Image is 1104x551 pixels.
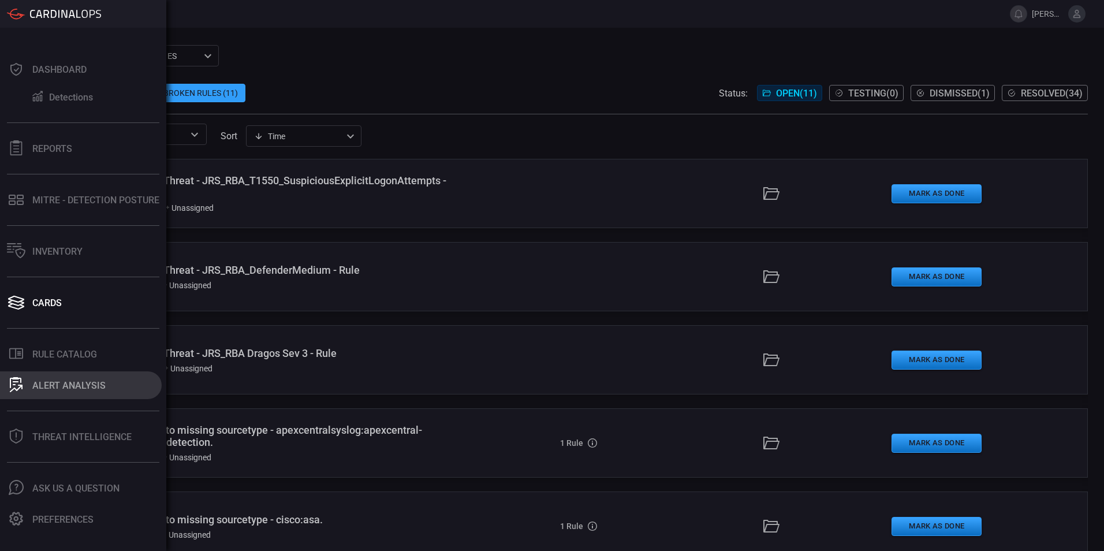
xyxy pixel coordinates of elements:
div: ALERT ANALYSIS [32,380,106,391]
div: Unassigned [160,203,214,213]
div: Unassigned [159,364,212,373]
div: Cards [32,297,62,308]
span: Open ( 11 ) [776,88,817,99]
div: Noise Analysis - Threat - JRS_RBA_DefenderMedium - Rule [86,264,450,276]
div: Threat Intelligence [32,431,132,442]
div: Unassigned [157,530,211,539]
div: Time [254,131,343,142]
span: Status: [719,88,748,99]
span: Testing ( 0 ) [848,88,898,99]
label: sort [221,131,237,142]
div: Unassigned [158,453,211,462]
div: Noise Analysis - Threat - JRS_RBA Dragos Sev 3 - Rule [86,347,450,359]
span: [PERSON_NAME].[PERSON_NAME] [1032,9,1064,18]
div: Dashboard [32,64,87,75]
button: Mark as Done [892,267,982,286]
div: Rule Catalog [32,349,97,360]
span: Dismissed ( 1 ) [930,88,990,99]
span: Resolved ( 34 ) [1021,88,1083,99]
div: Broken rules due to missing sourcetype - cisco:asa. [86,513,450,526]
button: Mark as Done [892,434,982,453]
button: Mark as Done [892,184,982,203]
button: Mark as Done [892,351,982,370]
div: Ask Us A Question [32,483,120,494]
button: Dismissed(1) [911,85,995,101]
button: Testing(0) [829,85,904,101]
div: Noise Analysis - Threat - JRS_RBA_T1550_SuspiciousExplicitLogonAttempts - Rule [86,174,450,199]
button: Open [187,126,203,143]
div: Detections [49,92,93,103]
div: Reports [32,143,72,154]
div: Broken rules due to missing sourcetype - apexcentralsyslog:apexcentral-attack-discovery-detection. [86,424,450,448]
div: Inventory [32,246,83,257]
button: Open(11) [757,85,822,101]
button: Mark as Done [892,517,982,536]
h5: 1 Rule [560,522,583,531]
div: Unassigned [158,281,211,290]
button: Resolved(34) [1002,85,1088,101]
h5: 1 Rule [560,438,583,448]
div: Broken Rules (11) [156,84,245,102]
div: MITRE - Detection Posture [32,195,159,206]
div: Preferences [32,514,94,525]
